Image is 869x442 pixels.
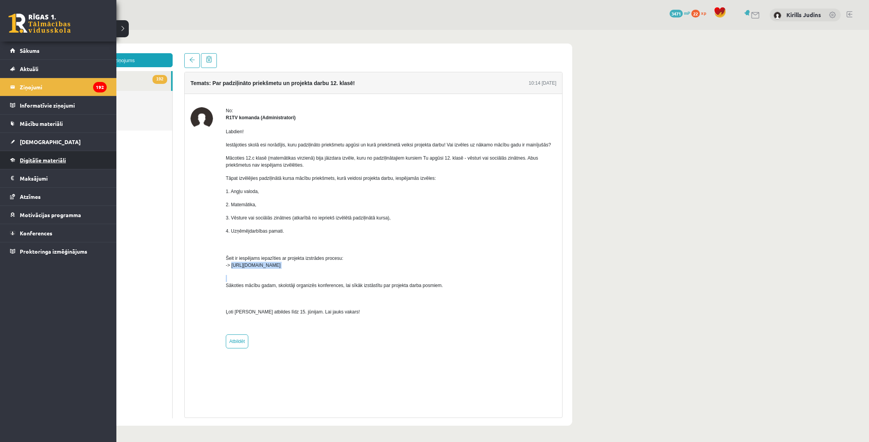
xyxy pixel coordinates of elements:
[684,10,690,16] span: mP
[20,138,81,145] span: [DEMOGRAPHIC_DATA]
[20,47,40,54] span: Sākums
[195,305,217,318] a: Atbildēt
[691,10,710,16] a: 22 xp
[20,157,66,164] span: Digitālie materiāli
[195,77,525,84] div: No:
[10,115,107,132] a: Mācību materiāli
[159,77,182,100] img: R1TV komanda
[10,78,107,96] a: Ziņojumi192
[10,133,107,151] a: [DEMOGRAPHIC_DATA]
[195,99,213,104] span: Labdien!
[159,50,324,56] h4: Temats: Par padziļināto priekšmetu un projekta darbu 12. klasē!
[23,61,141,81] a: Nosūtītie
[93,82,107,92] i: 192
[23,41,140,61] a: 192Ienākošie
[20,78,107,96] legend: Ziņojumi
[195,253,412,258] span: Sākoties mācību gadam, skolotāji organizēs konferences, lai sīkāk izstāstītu par projekta darba p...
[195,185,360,191] span: 3. Vēsture vai sociālās zinātnes (atkarībā no iepriekš izvēlētā padziļinātā kursa),
[20,96,107,114] legend: Informatīvie ziņojumi
[195,125,507,138] span: Mācoties 12.c klasē (matemātikas virzienā) bija jāizdara izvēle, kuru no padziļinātajiem kursiem ...
[195,159,228,164] span: 1. Angļu valoda,
[20,120,63,127] span: Mācību materiāli
[701,10,706,16] span: xp
[10,206,107,224] a: Motivācijas programma
[195,146,405,151] span: Tāpat izvēlējies padziļinātā kursa mācību priekšmets, kurā veidosi projekta darbu, iespējamās izv...
[20,65,38,72] span: Aktuāli
[195,85,265,90] strong: R1TV komanda (Administratori)
[23,23,142,37] a: Jauns ziņojums
[195,112,520,118] span: Iestājoties skolā esi norādījis, kuru padziļināto priekšmetu apgūsi un kurā priekšmetā veiksi pro...
[10,188,107,205] a: Atzīmes
[20,193,41,200] span: Atzīmes
[195,212,312,238] span: Šeit ir iespējams iepazīties ar projekta izstrādes procesu: -> [URL][DOMAIN_NAME]
[498,50,525,57] div: 10:14 [DATE]
[195,172,225,177] span: 2. Matemātika,
[10,169,107,187] a: Maksājumi
[10,151,107,169] a: Digitālie materiāli
[10,96,107,114] a: Informatīvie ziņojumi
[121,45,136,54] span: 192
[20,248,87,255] span: Proktoringa izmēģinājums
[10,60,107,78] a: Aktuāli
[670,10,683,17] span: 3471
[774,12,781,19] img: Kirills Judins
[10,242,107,260] a: Proktoringa izmēģinājums
[9,14,71,33] a: Rīgas 1. Tālmācības vidusskola
[786,11,821,19] a: Kirills Judins
[23,81,141,101] a: Dzēstie
[20,211,81,218] span: Motivācijas programma
[195,279,329,285] span: Ļoti [PERSON_NAME] atbildes līdz 15. jūnijam. Lai jauks vakars!
[10,224,107,242] a: Konferences
[10,42,107,59] a: Sākums
[691,10,700,17] span: 22
[670,10,690,16] a: 3471 mP
[195,198,253,204] span: 4. Uzņēmējdarbības pamati.
[20,169,107,187] legend: Maksājumi
[20,230,52,237] span: Konferences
